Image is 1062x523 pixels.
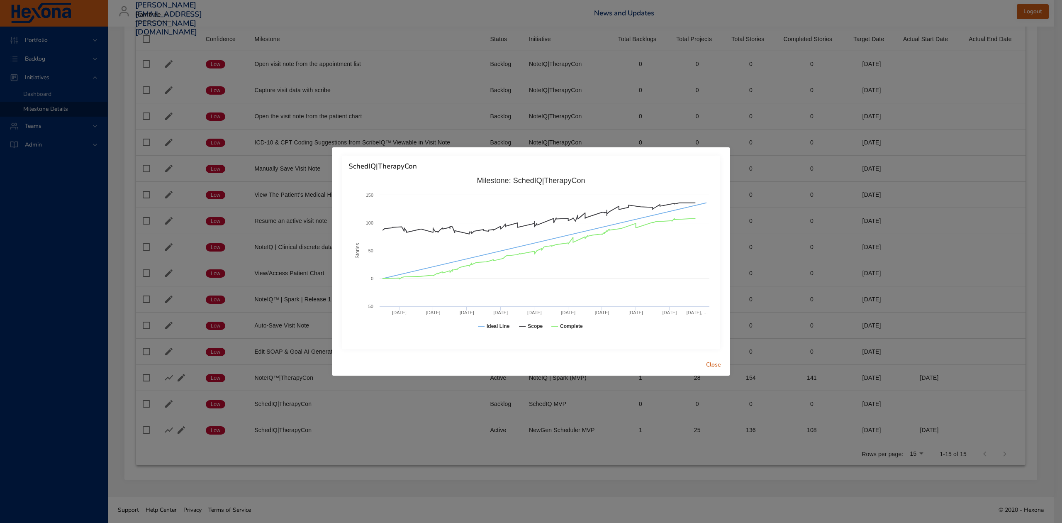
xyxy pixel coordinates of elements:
[366,220,373,225] text: 100
[527,310,542,315] text: [DATE]
[561,310,575,315] text: [DATE]
[355,243,360,258] text: Stories
[426,310,441,315] text: [DATE]
[392,310,407,315] text: [DATE]
[367,304,373,309] text: -50
[487,323,510,329] text: Ideal Line
[371,276,373,281] text: 0
[494,310,508,315] text: [DATE]
[700,357,727,373] button: Close
[663,310,677,315] text: [DATE]
[366,193,373,198] text: 150
[348,162,714,171] h6: SchedIQ|TherapyCon
[477,176,585,185] text: Milestone: SchedIQ|TherapyCon
[460,310,474,315] text: [DATE]
[687,310,708,315] text: [DATE], …
[528,323,543,329] text: Scope
[628,310,643,315] text: [DATE]
[704,360,723,370] span: Close
[560,323,583,329] text: Complete
[368,248,373,253] text: 50
[595,310,609,315] text: [DATE]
